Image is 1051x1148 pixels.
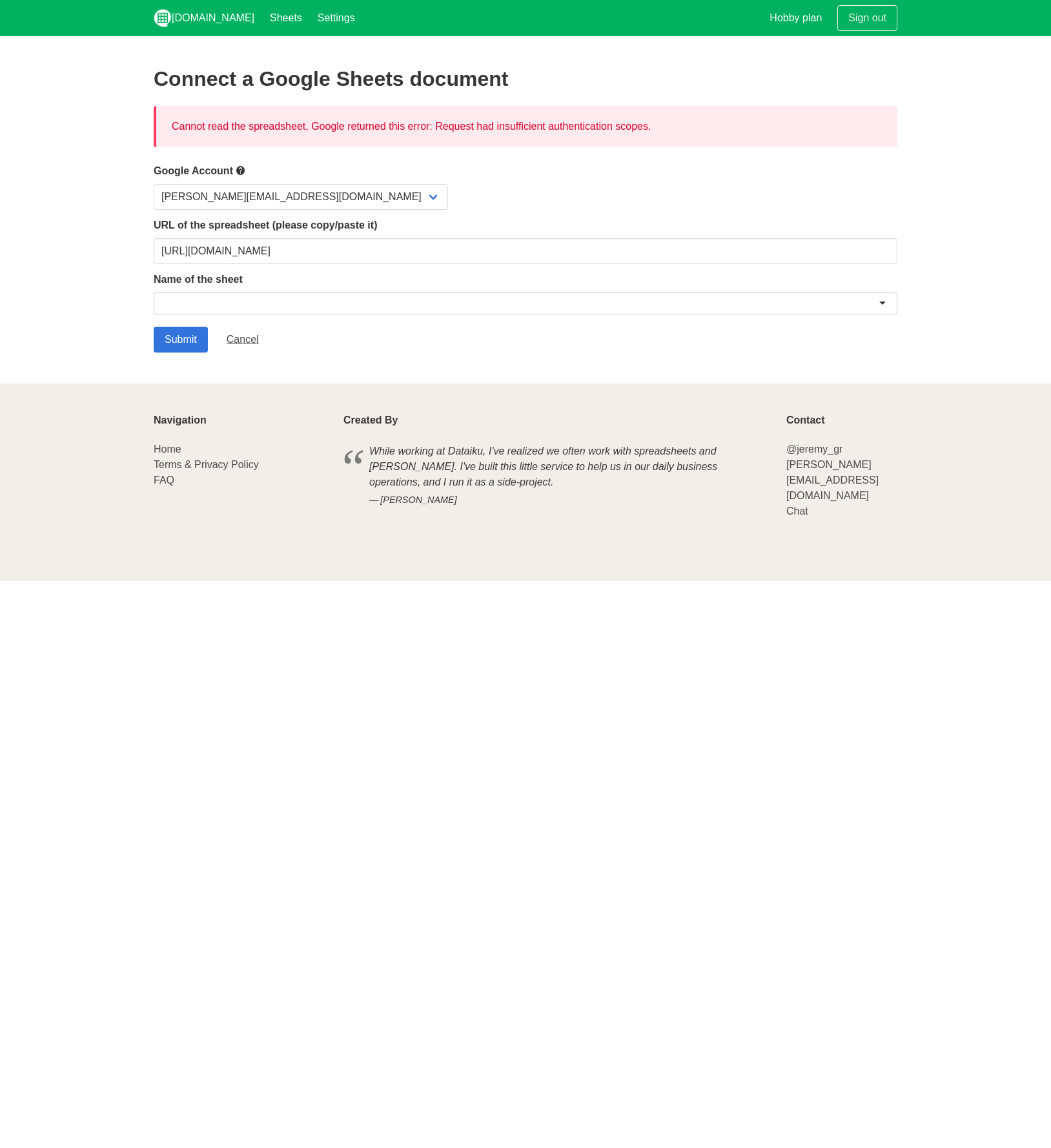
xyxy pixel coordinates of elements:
[154,9,172,27] img: logo_v2_white.png
[343,415,771,426] p: Created By
[216,327,270,353] a: Cancel
[154,163,897,179] label: Google Account
[154,67,897,90] h2: Connect a Google Sheets document
[154,238,897,264] input: Should start with https://docs.google.com/spreadsheets/d/
[154,218,897,233] label: URL of the spreadsheet (please copy/paste it)
[154,415,328,426] p: Navigation
[154,444,181,455] a: Home
[154,106,897,147] div: Cannot read the spreadsheet, Google returned this error: Request had insufficient authentication ...
[343,442,771,509] blockquote: While working at Dataiku, I've realized we often work with spreadsheets and [PERSON_NAME]. I've b...
[837,5,897,31] a: Sign out
[154,475,174,486] a: FAQ
[786,506,808,517] a: Chat
[154,272,897,287] label: Name of the sheet
[786,459,879,501] a: [PERSON_NAME][EMAIL_ADDRESS][DOMAIN_NAME]
[369,493,745,507] cite: [PERSON_NAME]
[786,444,842,455] a: @jeremy_gr
[154,459,259,470] a: Terms & Privacy Policy
[154,327,208,353] input: Submit
[786,415,897,426] p: Contact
